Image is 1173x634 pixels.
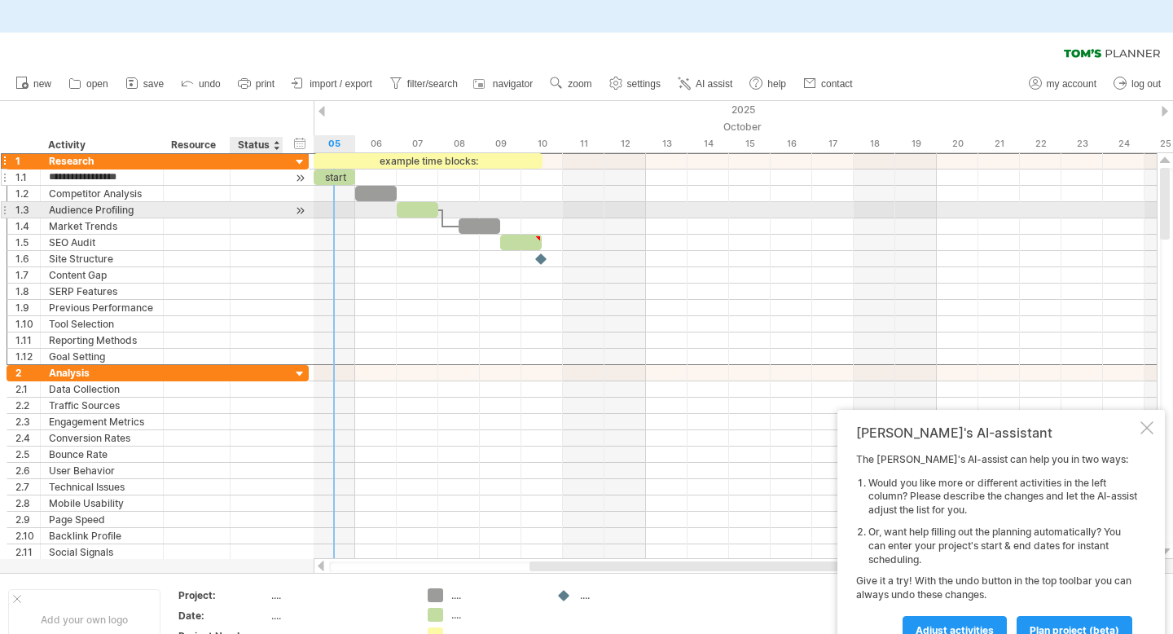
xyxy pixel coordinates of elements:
a: my account [1025,73,1101,95]
div: .... [580,588,669,602]
div: Technical Issues [49,479,155,495]
a: log out [1109,73,1166,95]
div: SERP Features [49,284,155,299]
div: Monday, 13 October 2025 [646,135,688,152]
div: 1.10 [15,316,40,332]
div: [PERSON_NAME]'s AI-assistant [856,425,1137,441]
div: 1.2 [15,186,40,201]
div: 2.3 [15,414,40,429]
div: User Behavior [49,463,155,478]
div: 1.6 [15,251,40,266]
div: 1.1 [15,170,40,185]
div: 2 [15,365,40,381]
a: new [11,73,56,95]
div: Tuesday, 14 October 2025 [688,135,729,152]
a: save [121,73,169,95]
div: Saturday, 11 October 2025 [563,135,604,152]
a: filter/search [385,73,463,95]
div: 1.9 [15,300,40,315]
div: 2.7 [15,479,40,495]
div: 2.8 [15,495,40,511]
div: Goal Setting [49,349,155,364]
div: Sunday, 19 October 2025 [895,135,937,152]
span: my account [1047,78,1096,90]
div: Bounce Rate [49,447,155,462]
div: 1.12 [15,349,40,364]
div: Thursday, 16 October 2025 [771,135,812,152]
div: Friday, 17 October 2025 [812,135,854,152]
a: open [64,73,113,95]
div: Research [49,153,155,169]
div: Backlink Profile [49,528,155,544]
span: help [767,78,786,90]
div: Project: [178,588,268,602]
a: navigator [471,73,538,95]
div: 2.6 [15,463,40,478]
div: Status [238,137,274,153]
a: zoom [546,73,596,95]
div: 1.11 [15,332,40,348]
a: print [234,73,279,95]
div: 2.5 [15,447,40,462]
div: Page Speed [49,512,155,527]
span: undo [199,78,221,90]
div: Site Structure [49,251,155,266]
div: Tool Selection [49,316,155,332]
span: print [256,78,275,90]
div: Thursday, 9 October 2025 [480,135,521,152]
a: contact [799,73,858,95]
div: 1.4 [15,218,40,234]
div: 2.11 [15,544,40,560]
a: settings [605,73,666,95]
a: import / export [288,73,377,95]
span: settings [627,78,661,90]
div: example time blocks: [314,153,543,169]
div: Tuesday, 7 October 2025 [397,135,438,152]
span: navigator [493,78,533,90]
div: Wednesday, 22 October 2025 [1020,135,1061,152]
div: Engagement Metrics [49,414,155,429]
span: save [143,78,164,90]
div: Competitor Analysis [49,186,155,201]
a: AI assist [674,73,737,95]
div: Mobile Usability [49,495,155,511]
span: log out [1131,78,1161,90]
div: Conversion Rates [49,430,155,446]
div: 1.5 [15,235,40,250]
div: Previous Performance [49,300,155,315]
span: new [33,78,51,90]
div: Friday, 24 October 2025 [1103,135,1144,152]
div: Sunday, 12 October 2025 [604,135,646,152]
div: SEO Audit [49,235,155,250]
div: Saturday, 18 October 2025 [854,135,895,152]
div: .... [451,588,540,602]
div: 1.7 [15,267,40,283]
span: AI assist [696,78,732,90]
div: Reporting Methods [49,332,155,348]
span: contact [821,78,853,90]
div: Audience Profiling [49,202,155,218]
div: Sunday, 5 October 2025 [314,135,355,152]
div: 2.9 [15,512,40,527]
div: scroll to activity [292,202,308,219]
a: help [745,73,791,95]
span: import / export [310,78,372,90]
span: filter/search [407,78,458,90]
div: scroll to activity [292,170,308,187]
div: 2.10 [15,528,40,544]
div: Data Collection [49,381,155,397]
div: Monday, 20 October 2025 [937,135,978,152]
div: Analysis [49,365,155,381]
div: Content Gap [49,267,155,283]
span: zoom [568,78,591,90]
div: 1.3 [15,202,40,218]
span: open [86,78,108,90]
div: Resource [171,137,221,153]
div: Date: [178,609,268,623]
div: Market Trends [49,218,155,234]
div: Monday, 6 October 2025 [355,135,397,152]
div: .... [271,588,408,602]
div: Social Signals [49,544,155,560]
div: Traffic Sources [49,398,155,413]
li: Would you like more or different activities in the left column? Please describe the changes and l... [868,477,1137,517]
